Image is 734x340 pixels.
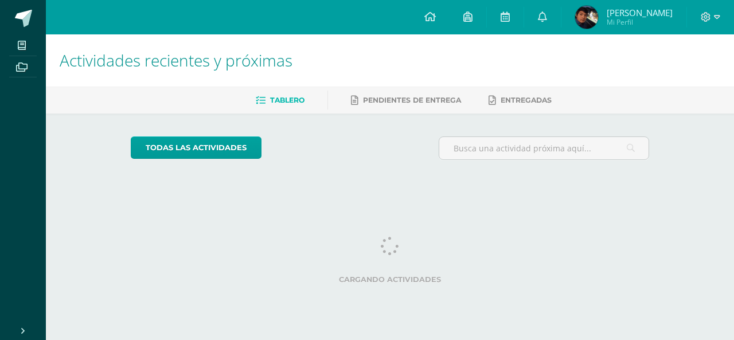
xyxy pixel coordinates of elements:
span: Actividades recientes y próximas [60,49,292,71]
span: Entregadas [501,96,552,104]
span: Pendientes de entrega [363,96,461,104]
a: todas las Actividades [131,136,261,159]
span: [PERSON_NAME] [607,7,673,18]
a: Pendientes de entrega [351,91,461,110]
label: Cargando actividades [131,275,650,284]
input: Busca una actividad próxima aquí... [439,137,649,159]
img: 7d90ce9fecc05e4bf0bae787e936f821.png [575,6,598,29]
a: Entregadas [489,91,552,110]
span: Tablero [270,96,304,104]
span: Mi Perfil [607,17,673,27]
a: Tablero [256,91,304,110]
